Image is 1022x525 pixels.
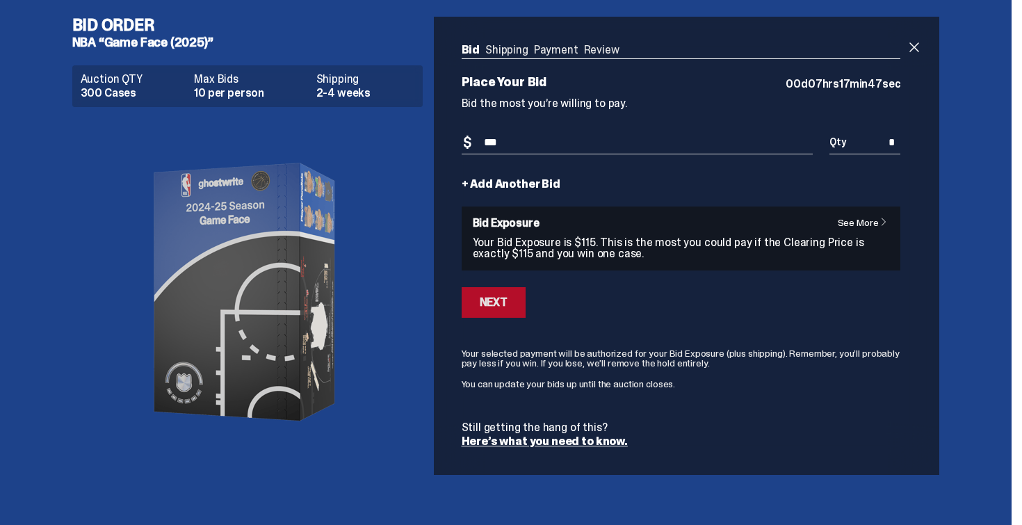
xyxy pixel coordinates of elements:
[808,76,822,91] span: 07
[838,218,895,227] a: See More
[786,79,900,90] p: d hrs min sec
[108,118,387,466] img: product image
[316,74,414,85] dt: Shipping
[72,17,434,33] h4: Bid Order
[462,179,560,190] a: + Add Another Bid
[462,98,901,109] p: Bid the most you’re willing to pay.
[839,76,850,91] span: 17
[463,136,471,150] span: $
[485,42,528,57] a: Shipping
[462,287,526,318] button: Next
[316,88,414,99] dd: 2-4 weeks
[462,348,901,368] p: Your selected payment will be authorized for your Bid Exposure (plus shipping). Remember, you’ll ...
[480,297,508,308] div: Next
[462,42,480,57] a: Bid
[72,36,434,49] h5: NBA “Game Face (2025)”
[829,137,846,147] span: Qty
[81,74,186,85] dt: Auction QTY
[868,76,882,91] span: 47
[462,76,786,88] p: Place Your Bid
[462,422,901,433] p: Still getting the hang of this?
[786,76,801,91] span: 00
[81,88,186,99] dd: 300 Cases
[194,74,307,85] dt: Max Bids
[473,218,890,229] h6: Bid Exposure
[462,379,901,389] p: You can update your bids up until the auction closes.
[473,237,890,259] p: Your Bid Exposure is $115. This is the most you could pay if the Clearing Price is exactly $115 a...
[462,434,628,449] a: Here’s what you need to know.
[194,88,307,99] dd: 10 per person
